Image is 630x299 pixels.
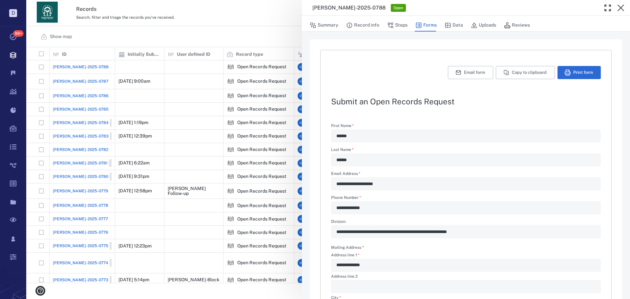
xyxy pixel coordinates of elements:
[392,5,405,11] span: Open
[331,153,601,166] div: Last Name
[331,177,601,190] div: Email Address
[331,245,364,250] label: Mailing Address
[331,274,601,280] label: Address line 2
[331,124,601,129] label: First Name
[9,9,17,17] p: D
[310,19,338,32] button: Summary
[346,19,379,32] button: Record info
[331,220,601,225] label: Division:
[387,19,408,32] button: Steps
[448,66,493,79] button: Email form
[415,19,437,32] button: Forms
[15,5,28,11] span: Help
[614,1,627,14] button: Close
[331,201,601,214] div: Phone Number
[504,19,530,32] button: Reviews
[445,19,463,32] button: Data
[601,1,614,14] button: Toggle Fullscreen
[331,97,601,105] h2: Submit an Open Records Request
[331,172,601,177] label: Email Address
[13,30,24,37] span: 99+
[331,129,601,142] div: First Name
[471,19,496,32] button: Uploads
[496,66,555,79] button: Copy to clipboard
[331,148,601,153] label: Last Name
[331,225,601,238] div: Division:
[312,4,386,12] h3: [PERSON_NAME]-2025-0788
[331,253,601,259] label: Address line 1
[331,196,601,201] label: Phone Number
[557,66,601,79] button: Print form
[362,245,364,250] span: required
